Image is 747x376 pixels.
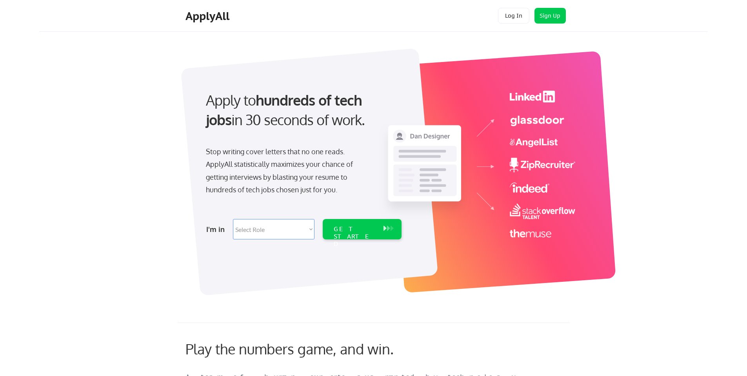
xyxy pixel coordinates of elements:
div: Stop writing cover letters that no one reads. ApplyAll statistically maximizes your chance of get... [206,145,367,196]
div: Apply to in 30 seconds of work. [206,90,398,130]
div: Play the numbers game, and win. [185,340,429,357]
button: Log In [498,8,529,24]
div: GET STARTED [334,225,376,248]
button: Sign Up [534,8,566,24]
div: I'm in [206,223,228,235]
div: ApplyAll [185,9,232,23]
strong: hundreds of tech jobs [206,91,365,128]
